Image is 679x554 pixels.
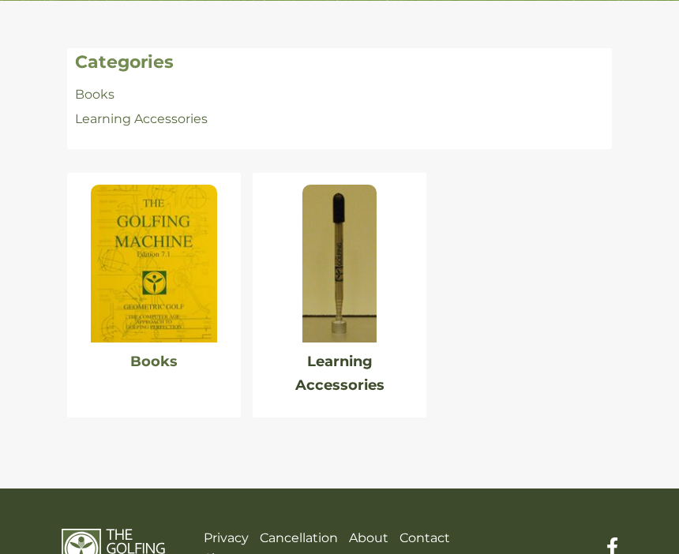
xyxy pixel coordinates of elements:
[295,353,385,393] a: Learning Accessories
[204,530,249,545] a: Privacy
[400,530,450,545] a: Contact
[130,353,178,370] a: Books
[349,530,388,545] a: About
[260,530,338,545] a: Cancellation
[75,111,208,126] a: Learning Accessories
[75,87,114,102] a: Books
[75,52,604,73] h4: Categories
